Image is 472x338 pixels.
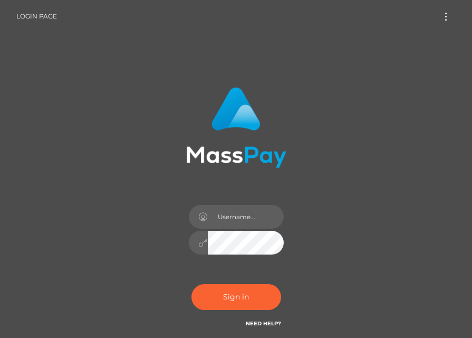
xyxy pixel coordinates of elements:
[16,5,57,27] a: Login Page
[208,205,284,229] input: Username...
[191,284,281,310] button: Sign in
[436,10,456,24] button: Toggle navigation
[186,87,286,168] img: MassPay Login
[246,320,281,327] a: Need Help?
